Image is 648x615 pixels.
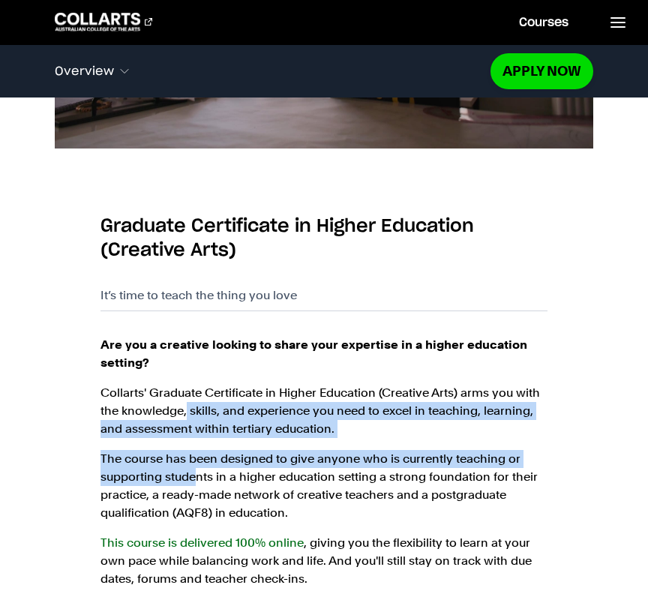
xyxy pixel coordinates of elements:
h2: Graduate Certificate in Higher Education (Creative Arts) [100,214,547,262]
a: Apply Now [490,53,593,88]
span: Overview [55,64,114,78]
p: It’s time to teach the thing you love [100,286,297,304]
div: Go to homepage [55,13,152,31]
p: Collarts' Graduate Certificate in Higher Education (Creative Arts) arms you with the knowledge, s... [100,384,547,438]
strong: Are you a creative looking to share your expertise in a higher education setting? [100,337,527,370]
a: This course is delivered 100% online [100,535,304,550]
p: , giving you the flexibility to learn at your own pace while balancing work and life. And you'll ... [100,534,547,588]
button: Overview [55,55,490,87]
p: The course has been designed to give anyone who is currently teaching or supporting students in a... [100,450,547,522]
